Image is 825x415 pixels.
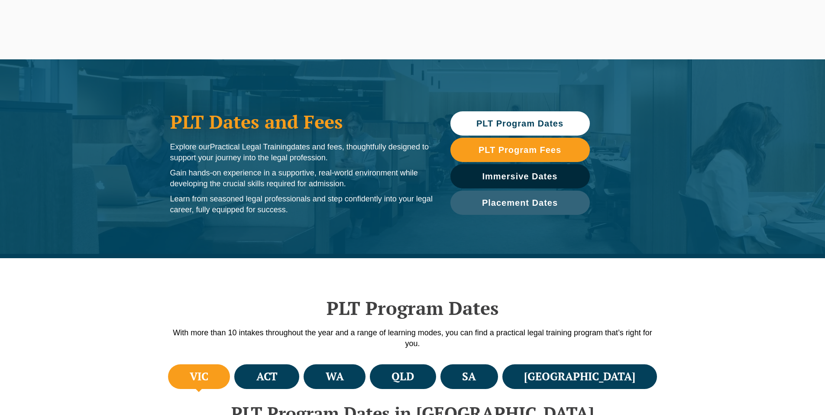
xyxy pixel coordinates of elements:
h4: WA [326,370,344,384]
p: Learn from seasoned legal professionals and step confidently into your legal career, fully equipp... [170,194,433,215]
span: Placement Dates [482,198,558,207]
a: PLT Program Fees [450,138,590,162]
p: With more than 10 intakes throughout the year and a range of learning modes, you can find a pract... [166,327,660,349]
p: Gain hands-on experience in a supportive, real-world environment while developing the crucial ski... [170,168,433,189]
span: PLT Program Fees [479,146,561,154]
h4: SA [462,370,476,384]
h4: [GEOGRAPHIC_DATA] [524,370,635,384]
a: Placement Dates [450,191,590,215]
h4: ACT [256,370,278,384]
h4: QLD [391,370,414,384]
span: Practical Legal Training [210,143,291,151]
h1: PLT Dates and Fees [170,111,433,133]
h2: PLT Program Dates [166,297,660,319]
a: Immersive Dates [450,164,590,188]
a: PLT Program Dates [450,111,590,136]
p: Explore our dates and fees, thoughtfully designed to support your journey into the legal profession. [170,142,433,163]
span: PLT Program Dates [476,119,563,128]
span: Immersive Dates [482,172,558,181]
h4: VIC [190,370,208,384]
